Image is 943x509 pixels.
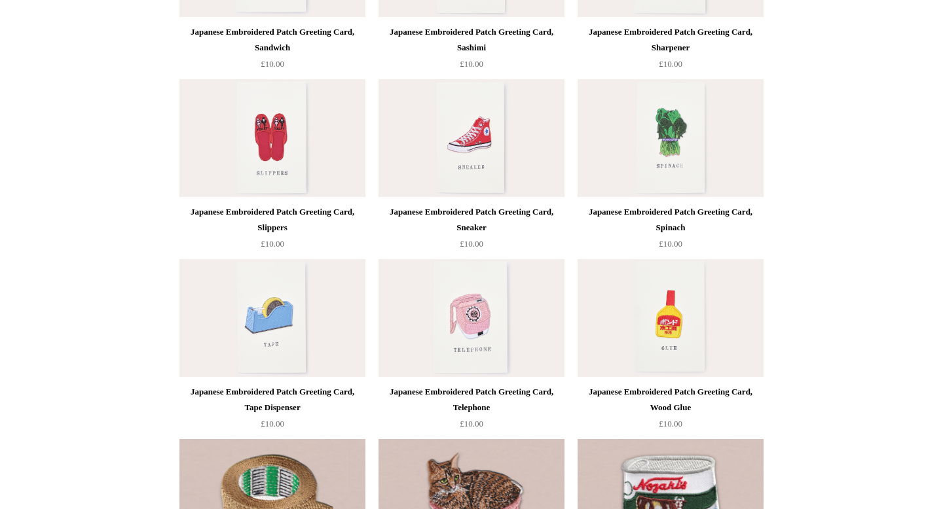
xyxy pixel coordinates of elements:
img: Japanese Embroidered Patch Greeting Card, Telephone [379,259,564,377]
a: Japanese Embroidered Patch Greeting Card, Sneaker £10.00 [379,204,564,258]
img: Japanese Embroidered Patch Greeting Card, Tape Dispenser [179,259,365,377]
span: £10.00 [460,419,483,429]
img: Japanese Embroidered Patch Greeting Card, Slippers [179,79,365,197]
span: £10.00 [261,59,284,69]
a: Japanese Embroidered Patch Greeting Card, Slippers £10.00 [179,204,365,258]
a: Japanese Embroidered Patch Greeting Card, Wood Glue Japanese Embroidered Patch Greeting Card, Woo... [578,259,764,377]
div: Japanese Embroidered Patch Greeting Card, Wood Glue [581,384,760,415]
a: Japanese Embroidered Patch Greeting Card, Tape Dispenser Japanese Embroidered Patch Greeting Card... [179,259,365,377]
a: Japanese Embroidered Patch Greeting Card, Telephone £10.00 [379,384,564,438]
div: Japanese Embroidered Patch Greeting Card, Telephone [382,384,561,415]
a: Japanese Embroidered Patch Greeting Card, Sharpener £10.00 [578,24,764,78]
span: £10.00 [659,239,682,249]
span: £10.00 [261,239,284,249]
div: Japanese Embroidered Patch Greeting Card, Sandwich [183,24,362,56]
a: Japanese Embroidered Patch Greeting Card, Sneaker Japanese Embroidered Patch Greeting Card, Sneaker [379,79,564,197]
div: Japanese Embroidered Patch Greeting Card, Spinach [581,204,760,236]
a: Japanese Embroidered Patch Greeting Card, Sandwich £10.00 [179,24,365,78]
a: Japanese Embroidered Patch Greeting Card, Spinach £10.00 [578,204,764,258]
img: Japanese Embroidered Patch Greeting Card, Wood Glue [578,259,764,377]
span: £10.00 [659,59,682,69]
a: Japanese Embroidered Patch Greeting Card, Slippers Japanese Embroidered Patch Greeting Card, Slip... [179,79,365,197]
a: Japanese Embroidered Patch Greeting Card, Spinach Japanese Embroidered Patch Greeting Card, Spinach [578,79,764,197]
a: Japanese Embroidered Patch Greeting Card, Tape Dispenser £10.00 [179,384,365,438]
div: Japanese Embroidered Patch Greeting Card, Sashimi [382,24,561,56]
img: Japanese Embroidered Patch Greeting Card, Spinach [578,79,764,197]
span: £10.00 [659,419,682,429]
div: Japanese Embroidered Patch Greeting Card, Tape Dispenser [183,384,362,415]
div: Japanese Embroidered Patch Greeting Card, Slippers [183,204,362,236]
div: Japanese Embroidered Patch Greeting Card, Sharpener [581,24,760,56]
span: £10.00 [261,419,284,429]
img: Japanese Embroidered Patch Greeting Card, Sneaker [379,79,564,197]
span: £10.00 [460,59,483,69]
span: £10.00 [460,239,483,249]
a: Japanese Embroidered Patch Greeting Card, Wood Glue £10.00 [578,384,764,438]
a: Japanese Embroidered Patch Greeting Card, Sashimi £10.00 [379,24,564,78]
a: Japanese Embroidered Patch Greeting Card, Telephone Japanese Embroidered Patch Greeting Card, Tel... [379,259,564,377]
div: Japanese Embroidered Patch Greeting Card, Sneaker [382,204,561,236]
